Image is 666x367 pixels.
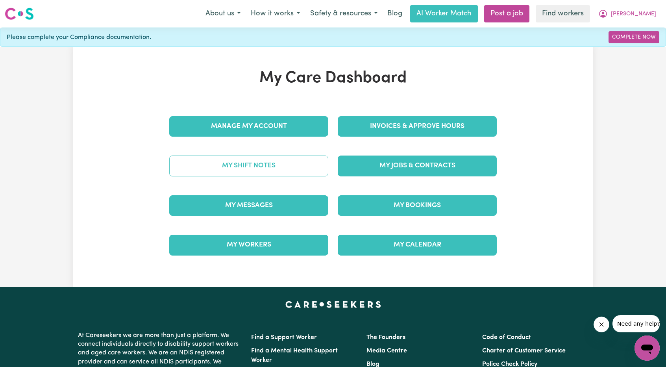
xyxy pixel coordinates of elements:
[609,31,659,43] a: Complete Now
[246,6,305,22] button: How it works
[484,5,529,22] a: Post a job
[482,334,531,341] a: Code of Conduct
[169,195,328,216] a: My Messages
[482,348,566,354] a: Charter of Customer Service
[169,116,328,137] a: Manage My Account
[5,6,48,12] span: Need any help?
[5,5,34,23] a: Careseekers logo
[366,348,407,354] a: Media Centre
[612,315,660,332] iframe: Message from company
[305,6,383,22] button: Safety & resources
[383,5,407,22] a: Blog
[169,156,328,176] a: My Shift Notes
[410,5,478,22] a: AI Worker Match
[169,235,328,255] a: My Workers
[611,10,656,19] span: [PERSON_NAME]
[338,235,497,255] a: My Calendar
[594,317,609,332] iframe: Close message
[635,335,660,361] iframe: Button to launch messaging window
[200,6,246,22] button: About us
[5,7,34,21] img: Careseekers logo
[285,301,381,308] a: Careseekers home page
[593,6,661,22] button: My Account
[251,348,338,363] a: Find a Mental Health Support Worker
[338,195,497,216] a: My Bookings
[366,334,405,341] a: The Founders
[7,33,151,42] span: Please complete your Compliance documentation.
[251,334,317,341] a: Find a Support Worker
[165,69,501,88] h1: My Care Dashboard
[536,5,590,22] a: Find workers
[338,116,497,137] a: Invoices & Approve Hours
[338,156,497,176] a: My Jobs & Contracts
